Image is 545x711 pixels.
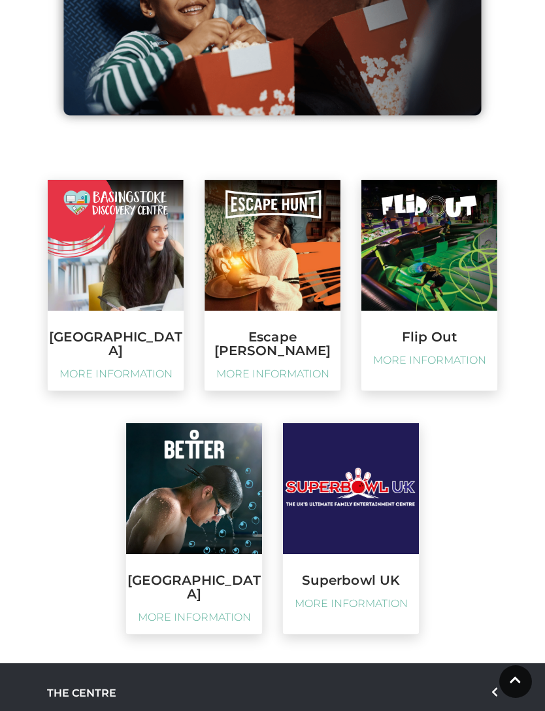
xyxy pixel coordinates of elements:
span: MORE INFORMATION [368,354,491,367]
img: Escape Hunt, Festival Place, Basingstoke [205,180,340,311]
h3: [GEOGRAPHIC_DATA] [48,330,184,358]
h3: [GEOGRAPHIC_DATA] [126,574,262,601]
span: MORE INFORMATION [54,368,177,381]
img: Superbowl UK, Festival Place, Basingstoke [283,423,419,554]
span: MORE INFORMATION [289,597,412,610]
span: MORE INFORMATION [133,611,256,624]
h3: Escape [PERSON_NAME] [205,330,340,358]
span: MORE INFORMATION [211,368,334,381]
h3: Flip Out [361,330,497,344]
h3: Superbowl UK [283,574,419,587]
